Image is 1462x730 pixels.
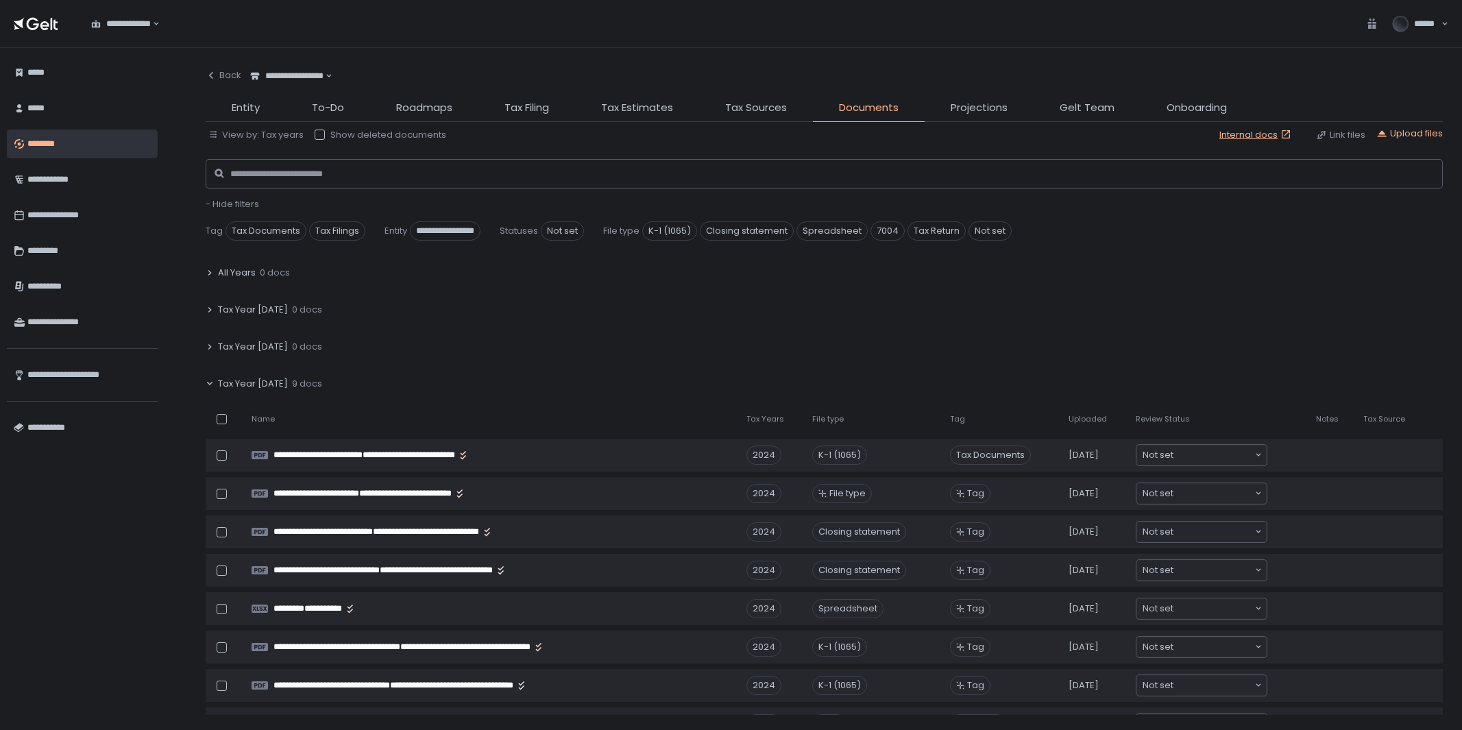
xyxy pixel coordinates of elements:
span: Tag [967,526,984,538]
span: Onboarding [1167,100,1227,116]
div: Search for option [82,10,160,38]
span: File type [812,414,844,424]
span: Tag [206,225,223,237]
div: K-1 (1065) [812,446,867,465]
div: 2024 [746,676,781,695]
span: Not set [968,221,1012,241]
span: 0 docs [292,341,322,353]
span: Tax Return [907,221,966,241]
span: Tax Filings [309,221,365,241]
span: Entity [385,225,407,237]
span: Tag [967,564,984,576]
span: [DATE] [1069,679,1099,692]
span: Not set [541,221,584,241]
span: [DATE] [1069,603,1099,615]
span: Entity [232,100,260,116]
div: Spreadsheet [812,599,884,618]
div: Closing statement [812,561,906,580]
span: - Hide filters [206,197,259,210]
div: Search for option [1136,675,1267,696]
div: 2024 [746,637,781,657]
span: Not set [1143,563,1173,577]
span: Not set [1143,487,1173,500]
span: 0 docs [260,267,290,279]
input: Search for option [1173,640,1254,654]
span: Projections [951,100,1008,116]
span: Tax Filing [504,100,549,116]
div: 2024 [746,599,781,618]
span: Closing statement [700,221,794,241]
span: Tax Years [746,414,784,424]
span: Tax Estimates [601,100,673,116]
span: File type [603,225,639,237]
input: Search for option [1173,525,1254,539]
span: Tax Source [1363,414,1405,424]
span: [DATE] [1069,526,1099,538]
span: Not set [1143,640,1173,654]
div: Search for option [1136,483,1267,504]
span: File type [829,487,866,500]
input: Search for option [324,69,324,83]
span: Tax Year [DATE] [218,304,288,316]
span: 9 docs [292,378,322,390]
span: Review Status [1136,414,1190,424]
span: Name [252,414,275,424]
span: All Years [218,267,256,279]
div: 2024 [746,484,781,503]
span: Roadmaps [396,100,452,116]
span: Tax Year [DATE] [218,341,288,353]
button: Back [206,62,241,89]
input: Search for option [1173,563,1254,577]
span: Tag [967,679,984,692]
span: K-1 (1065) [642,221,697,241]
button: View by: Tax years [208,129,304,141]
span: [DATE] [1069,487,1099,500]
span: [DATE] [1069,641,1099,653]
span: Not set [1143,525,1173,539]
span: Not set [1143,602,1173,616]
span: Tax Sources [725,100,787,116]
span: Not set [1143,448,1173,462]
span: 7004 [870,221,905,241]
span: Gelt Team [1060,100,1114,116]
div: Search for option [241,62,332,90]
input: Search for option [1173,679,1254,692]
span: Not set [1143,679,1173,692]
div: 2024 [746,561,781,580]
div: Search for option [1136,637,1267,657]
div: 2024 [746,522,781,542]
span: [DATE] [1069,449,1099,461]
input: Search for option [1173,487,1254,500]
span: Statuses [500,225,538,237]
span: Tag [950,414,965,424]
span: [DATE] [1069,564,1099,576]
button: Link files [1316,129,1365,141]
div: Search for option [1136,598,1267,619]
div: K-1 (1065) [812,637,867,657]
span: To-Do [312,100,344,116]
div: Closing statement [812,522,906,542]
div: 2024 [746,446,781,465]
span: 0 docs [292,304,322,316]
button: Upload files [1376,127,1443,140]
input: Search for option [1173,448,1254,462]
span: Tax Documents [226,221,306,241]
span: Tag [967,487,984,500]
span: Spreadsheet [796,221,868,241]
span: Tag [967,641,984,653]
span: Uploaded [1069,414,1107,424]
div: Search for option [1136,560,1267,581]
span: Notes [1316,414,1339,424]
div: Back [206,69,241,82]
span: Documents [839,100,899,116]
a: Internal docs [1219,129,1294,141]
div: Search for option [1136,522,1267,542]
input: Search for option [1173,602,1254,616]
div: K-1 (1065) [812,676,867,695]
div: Search for option [1136,445,1267,465]
span: Tag [967,603,984,615]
